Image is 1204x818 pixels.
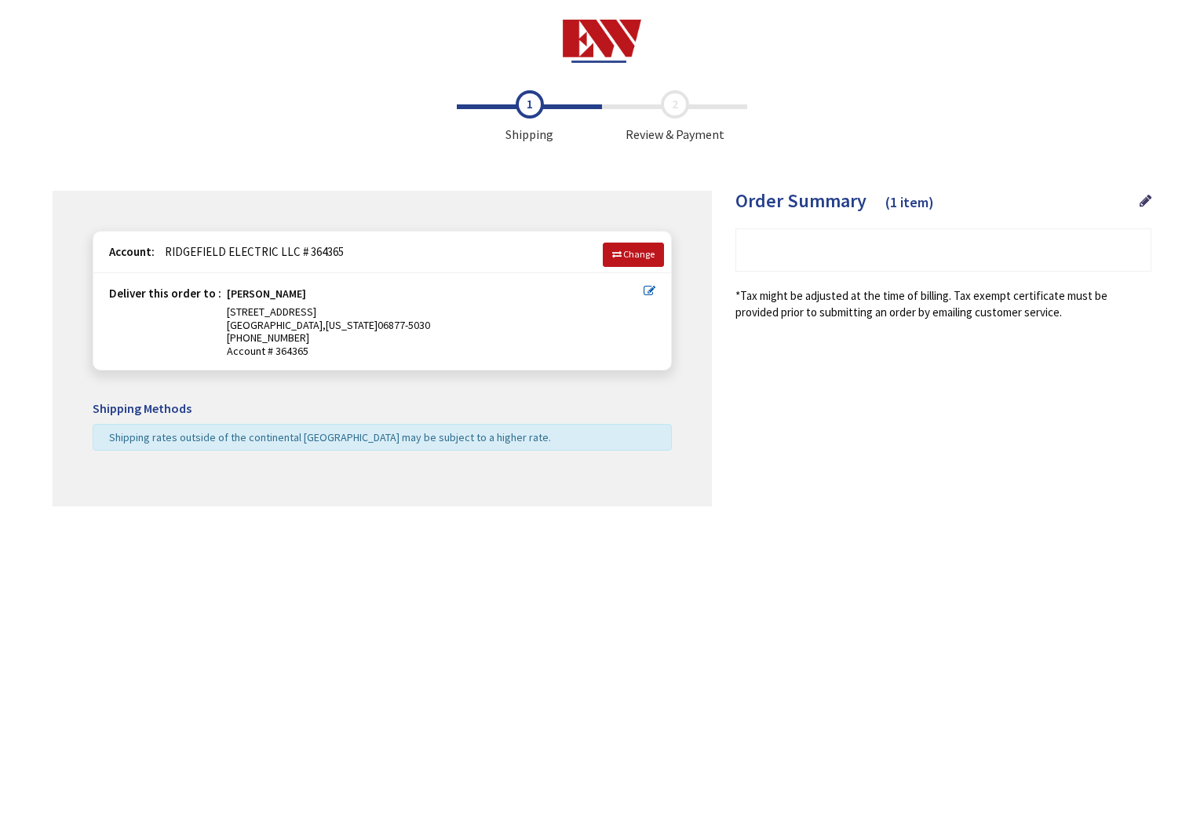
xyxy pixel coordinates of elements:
[563,20,642,63] img: Electrical Wholesalers, Inc.
[93,402,672,416] h5: Shipping Methods
[157,244,344,259] span: RIDGEFIELD ELECTRIC LLC # 364365
[227,330,309,345] span: [PHONE_NUMBER]
[326,318,378,332] span: [US_STATE]
[227,318,326,332] span: [GEOGRAPHIC_DATA],
[227,305,316,319] span: [STREET_ADDRESS]
[735,188,867,213] span: Order Summary
[109,244,155,259] strong: Account:
[109,286,221,301] strong: Deliver this order to :
[457,90,602,144] span: Shipping
[603,243,664,266] a: Change
[227,287,306,305] strong: [PERSON_NAME]
[227,345,644,358] span: Account # 364365
[602,90,747,144] span: Review & Payment
[378,318,430,332] span: 06877-5030
[109,430,551,444] span: Shipping rates outside of the continental [GEOGRAPHIC_DATA] may be subject to a higher rate.
[623,248,655,260] span: Change
[885,193,934,211] span: (1 item)
[735,287,1151,321] : *Tax might be adjusted at the time of billing. Tax exempt certificate must be provided prior to s...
